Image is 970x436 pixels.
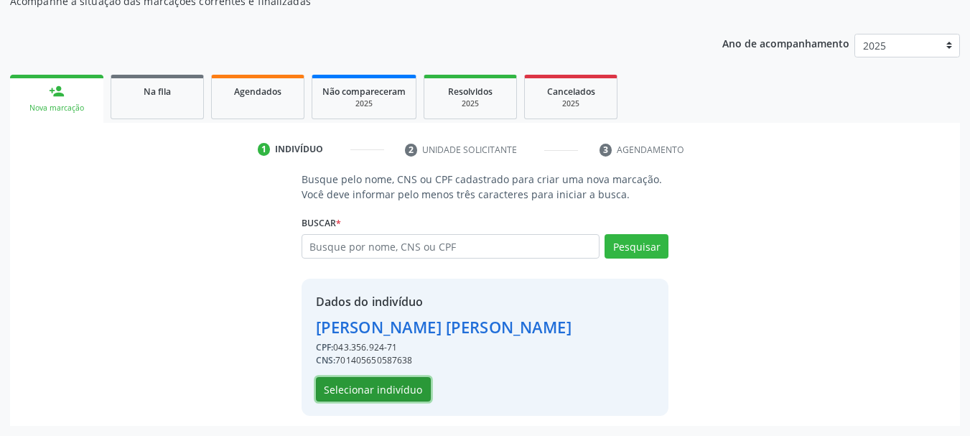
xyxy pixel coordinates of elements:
[316,341,334,353] span: CPF:
[316,354,336,366] span: CNS:
[144,85,171,98] span: Na fila
[275,143,323,156] div: Indivíduo
[448,85,493,98] span: Resolvidos
[547,85,595,98] span: Cancelados
[322,98,406,109] div: 2025
[316,354,572,367] div: 701405650587638
[605,234,668,259] button: Pesquisar
[234,85,281,98] span: Agendados
[722,34,849,52] p: Ano de acompanhamento
[434,98,506,109] div: 2025
[49,83,65,99] div: person_add
[316,315,572,339] div: [PERSON_NAME] [PERSON_NAME]
[316,293,572,310] div: Dados do indivíduo
[258,143,271,156] div: 1
[535,98,607,109] div: 2025
[302,234,600,259] input: Busque por nome, CNS ou CPF
[302,212,341,234] label: Buscar
[302,172,669,202] p: Busque pelo nome, CNS ou CPF cadastrado para criar uma nova marcação. Você deve informar pelo men...
[20,103,93,113] div: Nova marcação
[322,85,406,98] span: Não compareceram
[316,377,431,402] button: Selecionar indivíduo
[316,341,572,354] div: 043.356.924-71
